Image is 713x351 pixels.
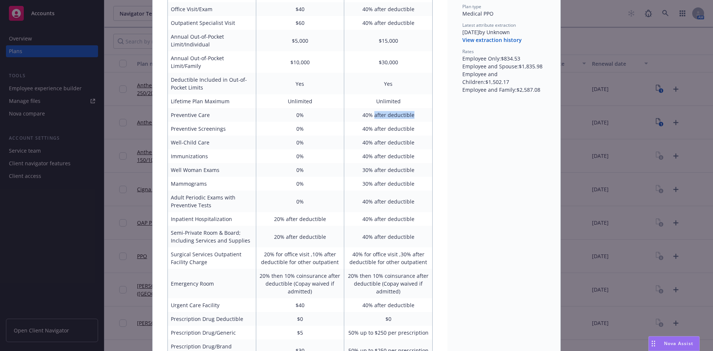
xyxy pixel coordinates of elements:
td: Yes [256,73,344,94]
button: View extraction history [462,36,522,44]
td: $10,000 [256,51,344,73]
td: Outpatient Specialist Visit [168,16,256,30]
td: $40 [256,2,344,16]
td: Office Visit/Exam [168,2,256,16]
td: 50% up to $250 per prescription [344,326,433,339]
td: Well Woman Exams [168,163,256,177]
td: Annual Out-of-Pocket Limit/Individual [168,30,256,51]
td: 40% after deductible [344,298,433,312]
div: Employee and Spouse : $1,835.98 [462,62,546,70]
td: Surgical Services Outpatient Facility Charge [168,247,256,269]
td: 30% after deductible [344,177,433,191]
td: Mammograms [168,177,256,191]
td: 40% for office visit ,30% after deductible for other outpatient [344,247,433,269]
div: Drag to move [649,337,658,351]
td: Prescription Drug Deductible [168,312,256,326]
span: Rates [462,48,474,55]
td: Unlimited [256,94,344,108]
td: $5 [256,326,344,339]
td: Inpatient Hospitalization [168,212,256,226]
td: 0% [256,136,344,149]
td: Unlimited [344,94,433,108]
td: 20% then 10% coinsurance after deductible (Copay waived if admitted) [256,269,344,298]
td: 30% after deductible [344,163,433,177]
td: 40% after deductible [344,226,433,247]
div: [DATE] by Unknown [462,28,546,36]
button: Nova Assist [648,336,700,351]
div: Medical PPO [462,10,546,17]
td: 0% [256,191,344,212]
td: Immunizations [168,149,256,163]
td: 40% after deductible [344,191,433,212]
td: 40% after deductible [344,149,433,163]
td: Annual Out-of-Pocket Limit/Family [168,51,256,73]
td: Preventive Care [168,108,256,122]
td: 20% then 10% coinsurance after deductible (Copay waived if admitted) [344,269,433,298]
td: Deductible Included in Out-of-Pocket Limits [168,73,256,94]
div: Employee and Family : $2,587.08 [462,86,546,94]
td: Preventive Screenings [168,122,256,136]
td: $5,000 [256,30,344,51]
div: Employee Only : $834.53 [462,55,546,62]
td: 0% [256,177,344,191]
td: Prescription Drug/Generic [168,326,256,339]
td: $30,000 [344,51,433,73]
td: $15,000 [344,30,433,51]
td: Urgent Care Facility [168,298,256,312]
td: 0% [256,108,344,122]
td: Adult Periodic Exams with Preventive Tests [168,191,256,212]
td: 0% [256,122,344,136]
div: Employee and Children : $1,502.17 [462,70,546,86]
td: 20% after deductible [256,212,344,226]
td: $60 [256,16,344,30]
td: 40% after deductible [344,136,433,149]
td: Lifetime Plan Maximum [168,94,256,108]
td: Yes [344,73,433,94]
td: $40 [256,298,344,312]
span: Nova Assist [664,340,693,347]
span: Latest attribute extraction [462,22,516,28]
td: 0% [256,163,344,177]
td: Well-Child Care [168,136,256,149]
td: 40% after deductible [344,2,433,16]
td: Emergency Room [168,269,256,298]
span: Plan type [462,3,481,10]
td: 0% [256,149,344,163]
td: 20% for office visit ,10% after deductible for other outpatient [256,247,344,269]
td: 40% after deductible [344,16,433,30]
td: 40% after deductible [344,212,433,226]
td: 20% after deductible [256,226,344,247]
td: 40% after deductible [344,108,433,122]
td: 40% after deductible [344,122,433,136]
td: $0 [256,312,344,326]
td: Semi-Private Room & Board; Including Services and Supplies [168,226,256,247]
td: $0 [344,312,433,326]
